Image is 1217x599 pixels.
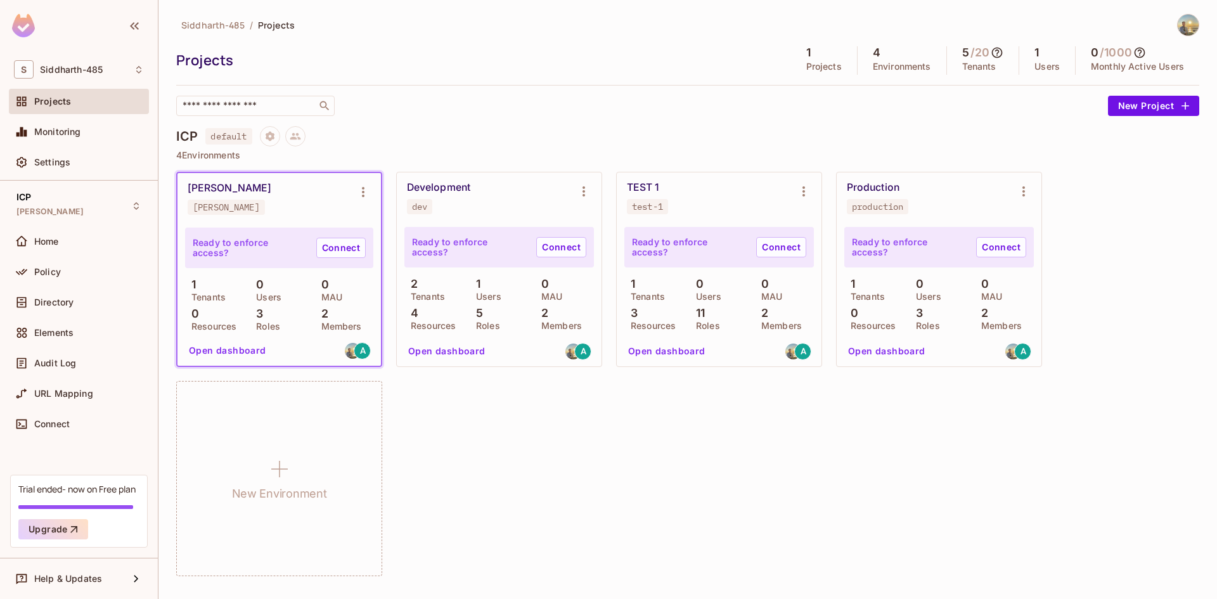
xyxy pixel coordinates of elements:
[565,344,581,359] img: isydsh@gmail.com
[315,292,342,302] p: MAU
[258,19,295,31] span: Projects
[624,292,665,302] p: Tenants
[844,321,896,331] p: Resources
[535,292,562,302] p: MAU
[181,19,245,31] span: Siddharth-485
[470,278,480,290] p: 1
[351,179,376,205] button: Environment settings
[1091,61,1184,72] p: Monthly Active Users
[1108,96,1199,116] button: New Project
[345,343,361,359] img: isydsh@gmail.com
[844,292,885,302] p: Tenants
[34,236,59,247] span: Home
[40,65,103,75] span: Workspace: Siddharth-485
[536,237,586,257] a: Connect
[360,346,366,355] span: A
[16,192,31,202] span: ICP
[185,278,196,291] p: 1
[34,96,71,106] span: Projects
[34,389,93,399] span: URL Mapping
[962,46,969,59] h5: 5
[624,321,676,331] p: Resources
[975,278,989,290] p: 0
[910,307,923,319] p: 3
[34,297,74,307] span: Directory
[844,278,855,290] p: 1
[755,321,802,331] p: Members
[193,202,260,212] div: [PERSON_NAME]
[1100,46,1132,59] h5: / 1000
[403,341,491,361] button: Open dashboard
[806,61,842,72] p: Projects
[1178,15,1199,35] img: Siddharth Sharma
[34,127,81,137] span: Monitoring
[632,237,746,257] p: Ready to enforce access?
[34,267,61,277] span: Policy
[873,61,931,72] p: Environments
[852,202,903,212] div: production
[34,157,70,167] span: Settings
[975,321,1022,331] p: Members
[404,278,418,290] p: 2
[34,328,74,338] span: Elements
[756,237,806,257] a: Connect
[404,307,418,319] p: 4
[176,150,1199,160] p: 4 Environments
[250,321,280,332] p: Roles
[1005,344,1021,359] img: isydsh@gmail.com
[690,321,720,331] p: Roles
[844,307,858,319] p: 0
[185,307,199,320] p: 0
[1034,46,1039,59] h5: 1
[791,179,816,204] button: Environment settings
[581,347,586,356] span: A
[755,292,782,302] p: MAU
[470,321,500,331] p: Roles
[632,202,663,212] div: test-1
[970,46,989,59] h5: / 20
[315,278,329,291] p: 0
[316,238,366,258] a: Connect
[315,321,362,332] p: Members
[571,179,596,204] button: Environment settings
[624,307,638,319] p: 3
[16,207,84,217] span: [PERSON_NAME]
[623,341,711,361] button: Open dashboard
[690,278,704,290] p: 0
[962,61,996,72] p: Tenants
[535,307,548,319] p: 2
[975,292,1002,302] p: MAU
[624,278,635,290] p: 1
[404,292,445,302] p: Tenants
[232,484,327,503] h1: New Environment
[1011,179,1036,204] button: Environment settings
[260,132,280,145] span: Project settings
[1021,347,1026,356] span: A
[404,321,456,331] p: Resources
[250,19,253,31] li: /
[976,237,1026,257] a: Connect
[176,51,785,70] div: Projects
[690,292,721,302] p: Users
[34,574,102,584] span: Help & Updates
[315,307,328,320] p: 2
[535,321,582,331] p: Members
[412,237,526,257] p: Ready to enforce access?
[185,321,236,332] p: Resources
[801,347,806,356] span: A
[18,519,88,539] button: Upgrade
[193,238,306,258] p: Ready to enforce access?
[250,278,264,291] p: 0
[185,292,226,302] p: Tenants
[184,340,271,361] button: Open dashboard
[755,278,769,290] p: 0
[18,483,136,495] div: Trial ended- now on Free plan
[407,181,470,194] div: Development
[250,292,281,302] p: Users
[843,341,930,361] button: Open dashboard
[205,128,252,145] span: default
[910,278,924,290] p: 0
[910,321,940,331] p: Roles
[627,181,659,194] div: TEST 1
[785,344,801,359] img: isydsh@gmail.com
